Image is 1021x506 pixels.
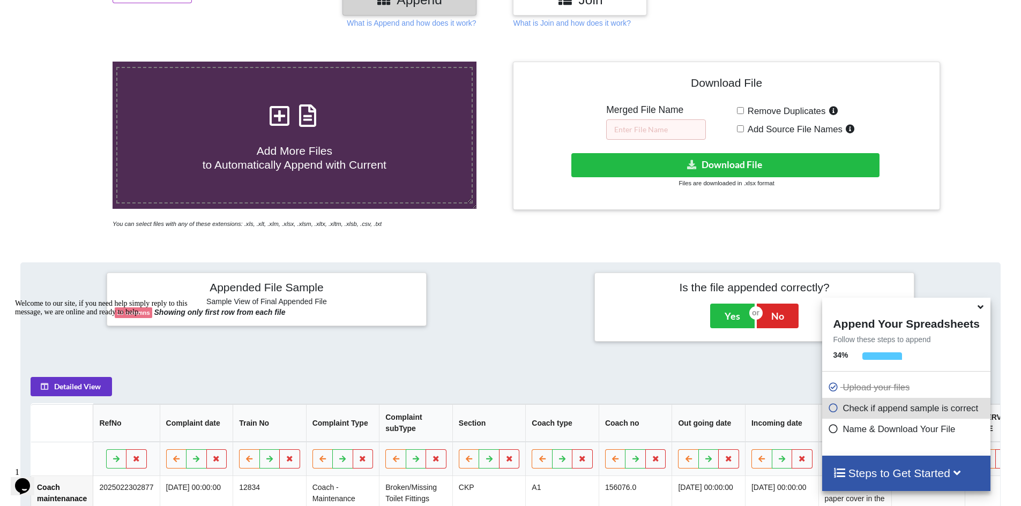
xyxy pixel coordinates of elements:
[379,404,453,442] th: Complaint subType
[679,180,774,186] small: Files are downloaded in .xlsx format
[757,304,799,328] button: No
[113,221,382,227] i: You can select files with any of these extensions: .xls, .xlt, .xlm, .xlsx, .xlsm, .xltx, .xltm, ...
[11,295,204,458] iframe: chat widget
[818,404,892,442] th: ISSUE
[526,404,599,442] th: Coach type
[822,334,990,345] p: Follow these steps to append
[710,304,755,328] button: Yes
[599,404,672,442] th: Coach no
[4,4,197,21] div: Welcome to our site, if you need help simply reply to this message, we are online and ready to help.
[833,466,979,480] h4: Steps to Get Started
[744,106,826,116] span: Remove Duplicates
[828,422,987,436] p: Name & Download Your File
[233,404,307,442] th: Train No
[672,404,746,442] th: Out going date
[203,145,386,170] span: Add More Files to Automatically Append with Current
[745,404,818,442] th: Incoming date
[115,281,419,296] h4: Appended File Sample
[4,4,177,21] span: Welcome to our site, if you need help simply reply to this message, we are online and ready to help.
[602,281,906,294] h4: Is the file appended correctly?
[306,404,379,442] th: Complaint Type
[452,404,526,442] th: Section
[571,153,880,177] button: Download File
[744,124,843,134] span: Add Source File Names
[513,18,630,28] p: What is Join and how does it work?
[11,463,45,495] iframe: chat widget
[833,351,848,359] b: 34 %
[828,402,987,415] p: Check if append sample is correct
[822,314,990,330] h4: Append Your Spreadsheets
[347,18,476,28] p: What is Append and how does it work?
[521,70,931,100] h4: Download File
[606,104,706,116] h5: Merged File Name
[115,297,419,308] h6: Sample View of Final Appended File
[828,381,987,394] p: Upload your files
[154,308,286,316] b: Showing only first row from each file
[606,119,706,140] input: Enter File Name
